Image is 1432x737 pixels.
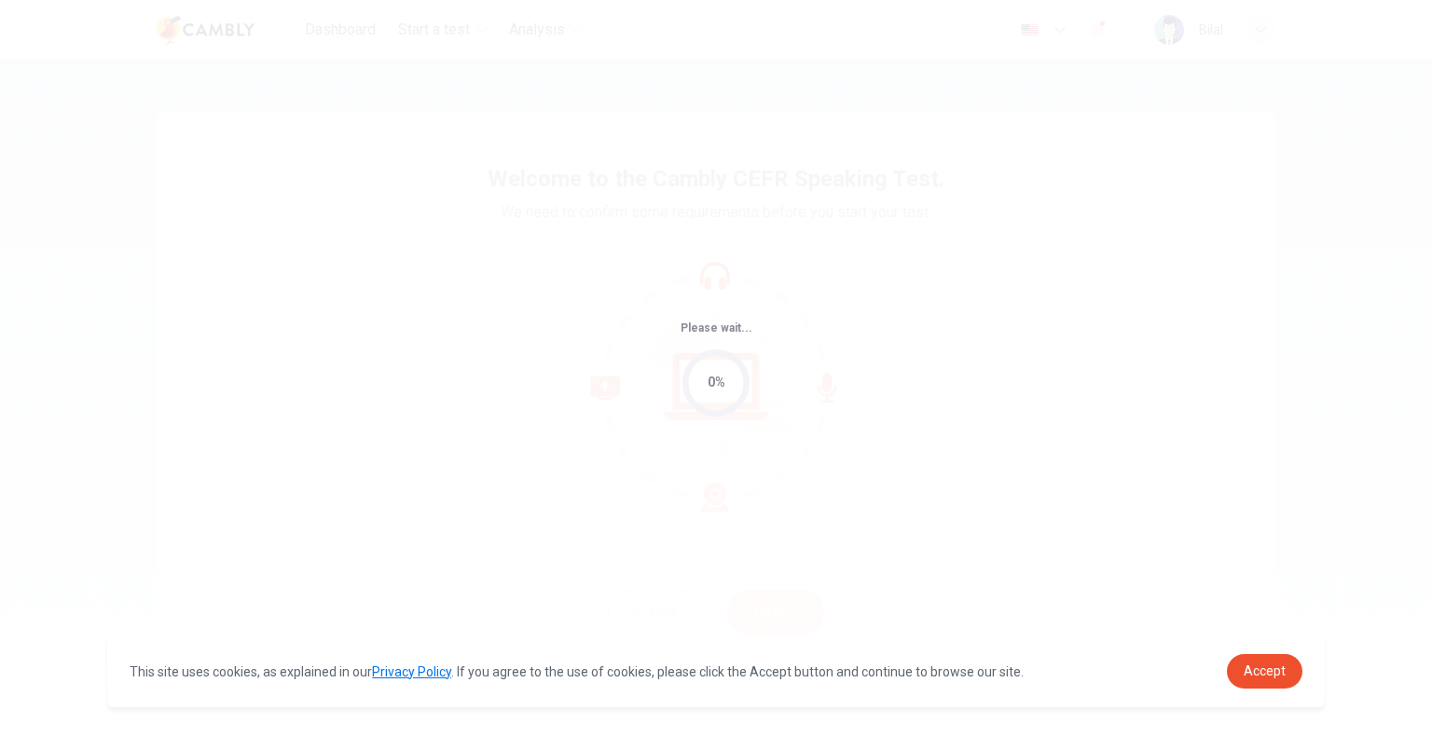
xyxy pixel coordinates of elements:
a: Privacy Policy [372,664,451,679]
span: This site uses cookies, as explained in our . If you agree to the use of cookies, please click th... [130,664,1024,679]
a: dismiss cookie message [1227,654,1302,689]
div: 0% [708,372,725,393]
span: Accept [1244,663,1286,678]
div: cookieconsent [107,635,1325,707]
span: Please wait... [681,321,752,334]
